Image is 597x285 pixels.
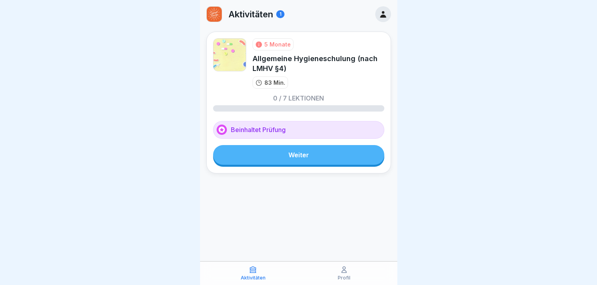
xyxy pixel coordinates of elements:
img: hyd4fwiyd0kscnnk0oqga2v1.png [207,7,222,22]
img: keporxd7e2fe1yz451s804y5.png [213,38,246,71]
p: Aktivitäten [228,9,273,19]
p: Profil [338,275,350,281]
p: Aktivitäten [241,275,266,281]
div: Allgemeine Hygieneschulung (nach LMHV §4) [253,54,384,73]
div: Beinhaltet Prüfung [213,121,384,139]
p: 83 Min. [264,78,285,87]
div: 5 Monate [264,40,291,48]
a: Weiter [213,145,384,165]
p: 0 / 7 Lektionen [273,95,324,101]
div: 1 [276,10,284,18]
